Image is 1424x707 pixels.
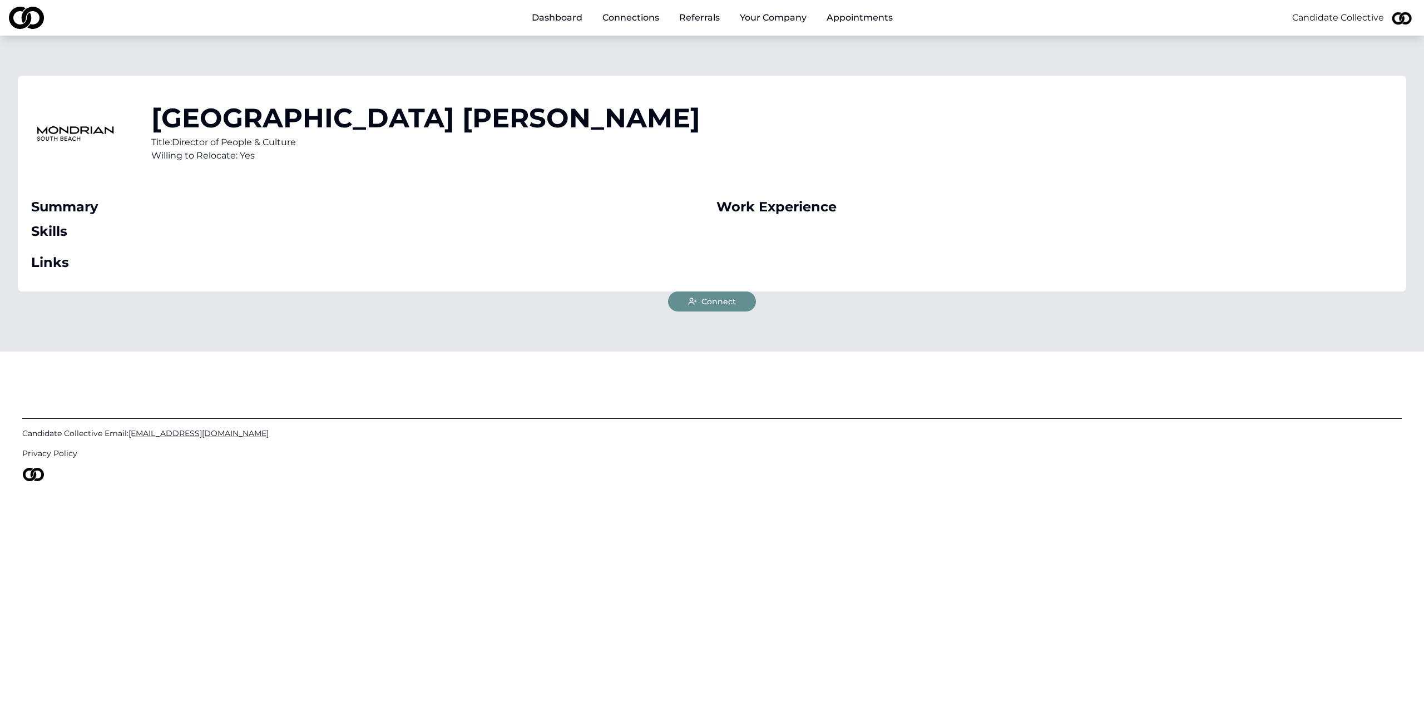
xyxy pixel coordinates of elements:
img: aa8966e6-5d49-4555-9d0d-40961b39a999-msb%20logo%20box-profile_picture.jpeg [31,89,120,178]
h1: [GEOGRAPHIC_DATA] [PERSON_NAME] [151,105,700,131]
div: Willing to Relocate: Yes [151,149,700,162]
span: Connect [701,296,736,307]
img: 126d1970-4131-4eca-9e04-994076d8ae71-2-profile_picture.jpeg [1388,4,1415,31]
nav: Main [523,7,902,29]
span: [EMAIL_ADDRESS][DOMAIN_NAME] [128,428,269,438]
button: Connect [668,291,756,312]
a: Appointments [818,7,902,29]
div: Work Experience [716,198,1393,216]
div: Links [31,254,708,271]
img: logo [9,7,44,29]
img: logo [22,468,44,481]
a: Candidate Collective Email:[EMAIL_ADDRESS][DOMAIN_NAME] [22,428,1402,439]
a: Privacy Policy [22,448,1402,459]
a: Dashboard [523,7,591,29]
button: Candidate Collective [1292,11,1384,24]
a: Referrals [670,7,729,29]
div: Skills [31,223,708,240]
div: Summary [31,198,708,216]
button: Your Company [731,7,815,29]
a: Connections [594,7,668,29]
div: Title: Director of People & Culture [151,136,700,149]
